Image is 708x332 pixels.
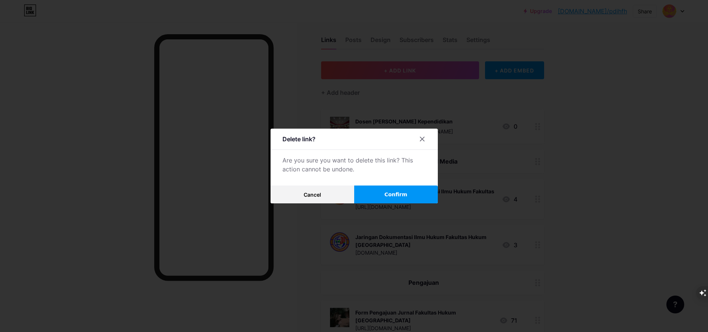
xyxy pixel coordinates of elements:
div: Delete link? [282,135,316,144]
span: Cancel [304,191,321,198]
button: Confirm [354,186,438,203]
button: Cancel [271,186,354,203]
div: Are you sure you want to delete this link? This action cannot be undone. [282,156,426,174]
span: Confirm [384,191,407,199]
